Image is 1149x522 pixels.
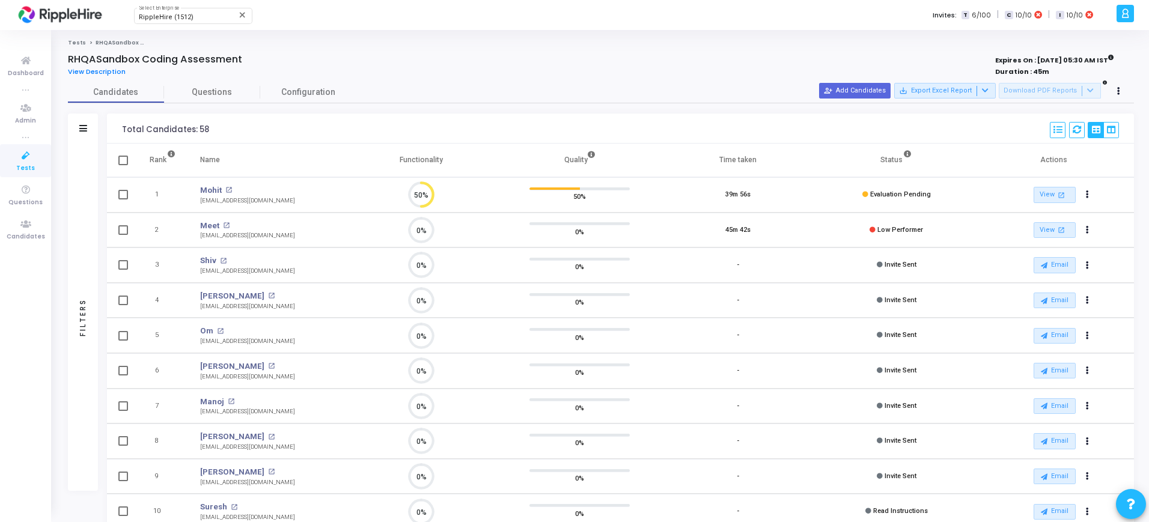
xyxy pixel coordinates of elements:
[575,261,584,273] span: 0%
[575,472,584,484] span: 0%
[137,389,188,424] td: 7
[1034,222,1076,238] a: View
[575,331,584,343] span: 0%
[1034,293,1076,308] button: Email
[885,366,916,374] span: Invite Sent
[68,67,126,76] span: View Description
[1048,8,1050,21] span: |
[200,184,222,196] a: Mohit
[268,363,275,369] mat-icon: open_in_new
[281,86,335,99] span: Configuration
[8,68,44,79] span: Dashboard
[137,144,188,177] th: Rank
[200,231,295,240] div: [EMAIL_ADDRESS][DOMAIN_NAME]
[137,459,188,494] td: 9
[1005,11,1013,20] span: C
[164,86,260,99] span: Questions
[1056,11,1064,20] span: I
[885,402,916,410] span: Invite Sent
[200,443,295,452] div: [EMAIL_ADDRESS][DOMAIN_NAME]
[1079,398,1096,414] button: Actions
[737,401,739,411] div: -
[1079,468,1096,485] button: Actions
[575,296,584,308] span: 0%
[139,13,194,21] span: RippleHire (1512)
[200,501,227,513] a: Suresh
[225,187,232,193] mat-icon: open_in_new
[573,190,586,202] span: 50%
[68,68,135,76] a: View Description
[824,86,832,95] mat-icon: person_add_alt
[885,437,916,445] span: Invite Sent
[96,39,201,46] span: RHQASandbox Coding Assessment
[200,255,216,267] a: Shiv
[737,366,739,376] div: -
[885,296,916,304] span: Invite Sent
[1079,222,1096,238] button: Actions
[200,220,219,232] a: Meet
[1079,433,1096,450] button: Actions
[1016,10,1032,20] span: 10/10
[217,328,224,335] mat-icon: open_in_new
[1079,503,1096,520] button: Actions
[200,196,295,205] div: [EMAIL_ADDRESS][DOMAIN_NAME]
[200,153,220,166] div: Name
[995,67,1049,76] strong: Duration : 45m
[200,407,295,416] div: [EMAIL_ADDRESS][DOMAIN_NAME]
[997,8,999,21] span: |
[137,423,188,459] td: 8
[870,190,931,198] span: Evaluation Pending
[200,396,224,408] a: Manoj
[817,144,976,177] th: Status
[1088,122,1119,138] div: View Options
[885,331,916,339] span: Invite Sent
[223,222,230,229] mat-icon: open_in_new
[1034,328,1076,344] button: Email
[933,10,957,20] label: Invites:
[342,144,501,177] th: Functionality
[725,190,751,200] div: 39m 56s
[200,513,295,522] div: [EMAIL_ADDRESS][DOMAIN_NAME]
[137,177,188,213] td: 1
[962,11,969,20] span: T
[7,232,45,242] span: Candidates
[16,163,35,174] span: Tests
[737,330,739,341] div: -
[68,53,242,65] h4: RHQASandbox Coding Assessment
[719,153,757,166] div: Time taken
[873,507,928,515] span: Read Instructions
[1034,433,1076,449] button: Email
[15,116,36,126] span: Admin
[1056,190,1067,200] mat-icon: open_in_new
[725,225,751,235] div: 45m 42s
[575,437,584,449] span: 0%
[1034,469,1076,484] button: Email
[231,504,237,511] mat-icon: open_in_new
[1079,363,1096,380] button: Actions
[575,507,584,519] span: 0%
[575,225,584,237] span: 0%
[975,144,1134,177] th: Actions
[877,226,923,234] span: Low Performer
[200,267,295,276] div: [EMAIL_ADDRESS][DOMAIN_NAME]
[885,261,916,269] span: Invite Sent
[1034,504,1076,520] button: Email
[137,283,188,318] td: 4
[1056,225,1067,235] mat-icon: open_in_new
[1079,327,1096,344] button: Actions
[220,258,227,264] mat-icon: open_in_new
[268,293,275,299] mat-icon: open_in_new
[999,83,1101,99] button: Download PDF Reports
[200,431,264,443] a: [PERSON_NAME]
[1079,292,1096,309] button: Actions
[972,10,991,20] span: 6/100
[894,83,996,99] button: Export Excel Report
[78,251,88,383] div: Filters
[737,472,739,482] div: -
[200,372,295,381] div: [EMAIL_ADDRESS][DOMAIN_NAME]
[200,360,264,372] a: [PERSON_NAME]
[1067,10,1083,20] span: 10/10
[200,290,264,302] a: [PERSON_NAME]
[228,398,234,405] mat-icon: open_in_new
[15,3,105,27] img: logo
